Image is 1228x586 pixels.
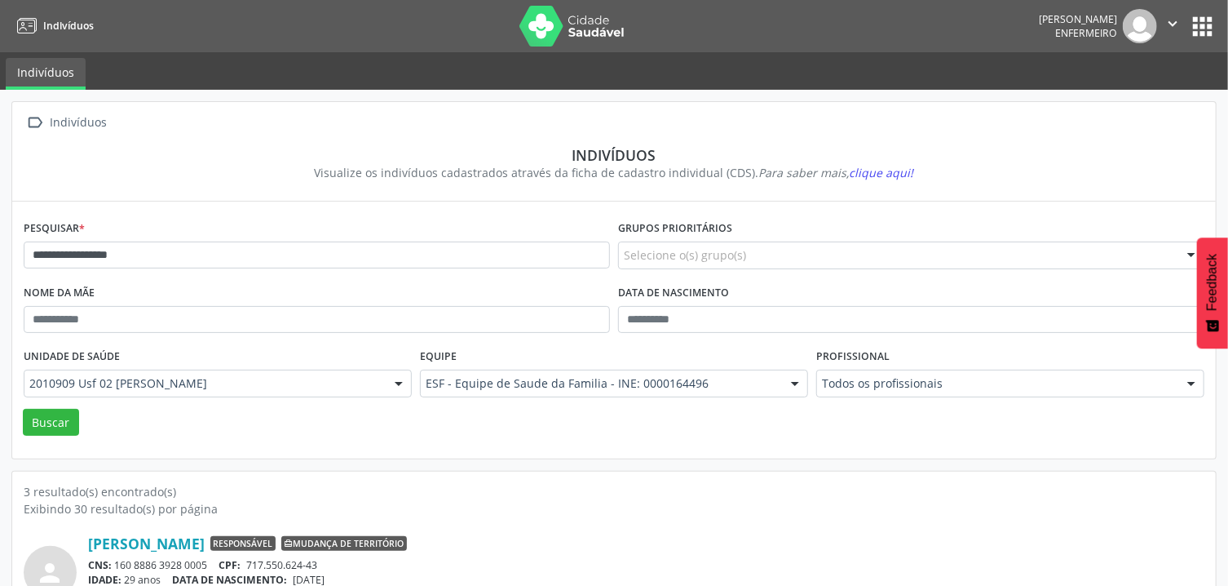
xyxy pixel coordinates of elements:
[210,536,276,551] span: Responsável
[816,344,890,370] label: Profissional
[88,535,205,553] a: [PERSON_NAME]
[1205,254,1220,311] span: Feedback
[24,500,1204,517] div: Exibindo 30 resultado(s) por página
[24,216,85,242] label: Pesquisar
[618,281,729,306] label: Data de nascimento
[1157,9,1188,43] button: 
[420,344,457,370] label: Equipe
[24,111,47,135] i: 
[822,375,1171,392] span: Todos os profissionais
[246,558,317,572] span: 717.550.624-43
[29,375,378,392] span: 2010909 Usf 02 [PERSON_NAME]
[35,164,1193,181] div: Visualize os indivíduos cadastrados através da ficha de cadastro individual (CDS).
[88,558,112,572] span: CNS:
[1164,15,1182,33] i: 
[624,246,746,264] span: Selecione o(s) grupo(s)
[1055,26,1117,40] span: Enfermeiro
[24,344,120,370] label: Unidade de saúde
[850,165,914,180] span: clique aqui!
[219,558,241,572] span: CPF:
[281,536,407,551] span: Mudança de território
[35,146,1193,164] div: Indivíduos
[88,558,1204,572] div: 160 8886 3928 0005
[1039,12,1117,26] div: [PERSON_NAME]
[47,111,110,135] div: Indivíduos
[426,375,775,392] span: ESF - Equipe de Saude da Familia - INE: 0000164496
[1123,9,1157,43] img: img
[1197,238,1228,348] button: Feedback - Mostrar pesquisa
[6,58,86,90] a: Indivíduos
[24,111,110,135] a:  Indivíduos
[618,216,732,242] label: Grupos prioritários
[23,409,79,437] button: Buscar
[43,19,94,33] span: Indivíduos
[759,165,914,180] i: Para saber mais,
[11,12,94,39] a: Indivíduos
[1188,12,1217,41] button: apps
[24,281,95,306] label: Nome da mãe
[24,483,1204,500] div: 3 resultado(s) encontrado(s)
